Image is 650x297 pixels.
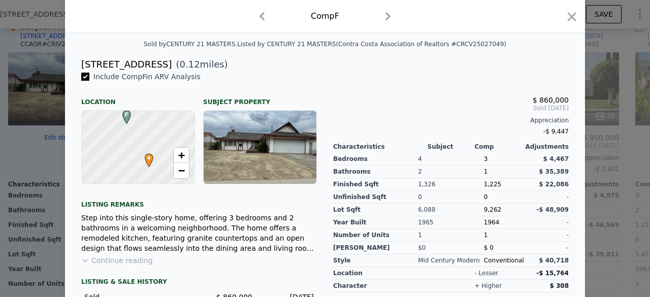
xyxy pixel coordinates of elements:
[81,57,172,72] div: [STREET_ADDRESS]
[142,153,148,159] div: •
[418,153,484,166] div: 4
[418,204,484,216] div: 6,088
[178,149,185,161] span: +
[549,282,569,289] span: $ 308
[484,155,488,162] span: 3
[203,90,317,106] div: Subject Property
[418,178,484,191] div: 1,326
[180,59,200,70] span: 0.12
[418,216,484,229] div: 1965
[311,10,339,22] div: Comp F
[81,213,317,253] div: Step into this single-story home, offering 3 bedrooms and 2 bathrooms in a welcoming neighborhood...
[333,178,418,191] div: Finished Sqft
[418,166,484,178] div: 2
[526,191,569,204] div: -
[172,57,227,72] span: ( miles)
[418,229,484,242] div: 1
[474,269,498,277] div: - lesser
[474,282,502,290] div: + higher
[237,41,506,48] div: Listed by CENTURY 21 MASTERS (Contra Costa Association of Realtors #CRCV25027049)
[522,143,569,151] div: Adjustments
[526,216,569,229] div: -
[333,242,418,254] div: [PERSON_NAME]
[142,150,156,166] span: •
[333,143,428,151] div: Characteristics
[174,163,189,178] a: Zoom out
[484,216,527,229] div: 1964
[484,206,501,213] span: 9,262
[333,267,428,280] div: location
[418,254,484,267] div: Mid Century Modern
[81,278,317,288] div: LISTING & SALE HISTORY
[526,242,569,254] div: -
[539,168,569,175] span: $ 35,389
[474,143,522,151] div: Comp
[418,242,484,254] div: $0
[484,244,494,251] span: $ 0
[543,128,569,135] span: -$ 9,447
[536,206,569,213] span: -$ 48,909
[89,73,205,81] span: Include Comp F in ARV Analysis
[418,191,484,204] div: 0
[333,229,418,242] div: Number of Units
[484,229,527,242] div: 1
[333,254,418,267] div: Style
[144,41,237,48] div: Sold by CENTURY 21 MASTERS .
[178,164,185,177] span: −
[484,181,501,188] span: 1,225
[120,110,126,116] div: F
[81,192,317,209] div: Listing remarks
[333,153,418,166] div: Bedrooms
[333,216,418,229] div: Year Built
[428,143,475,151] div: Subject
[539,257,569,264] span: $ 40,718
[539,181,569,188] span: $ 22,086
[333,116,569,124] div: Appreciation
[120,110,134,119] span: F
[333,280,428,292] div: character
[484,254,527,267] div: Conventional
[533,96,569,104] span: $ 860,000
[543,155,569,162] span: $ 4,467
[333,104,569,112] span: Sold [DATE]
[81,90,195,106] div: Location
[174,148,189,163] a: Zoom in
[536,270,569,277] span: -$ 15,764
[81,255,153,266] button: Continue reading
[333,204,418,216] div: Lot Sqft
[333,166,418,178] div: Bathrooms
[484,193,488,201] span: 0
[484,166,527,178] div: 1
[333,191,418,204] div: Unfinished Sqft
[526,229,569,242] div: -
